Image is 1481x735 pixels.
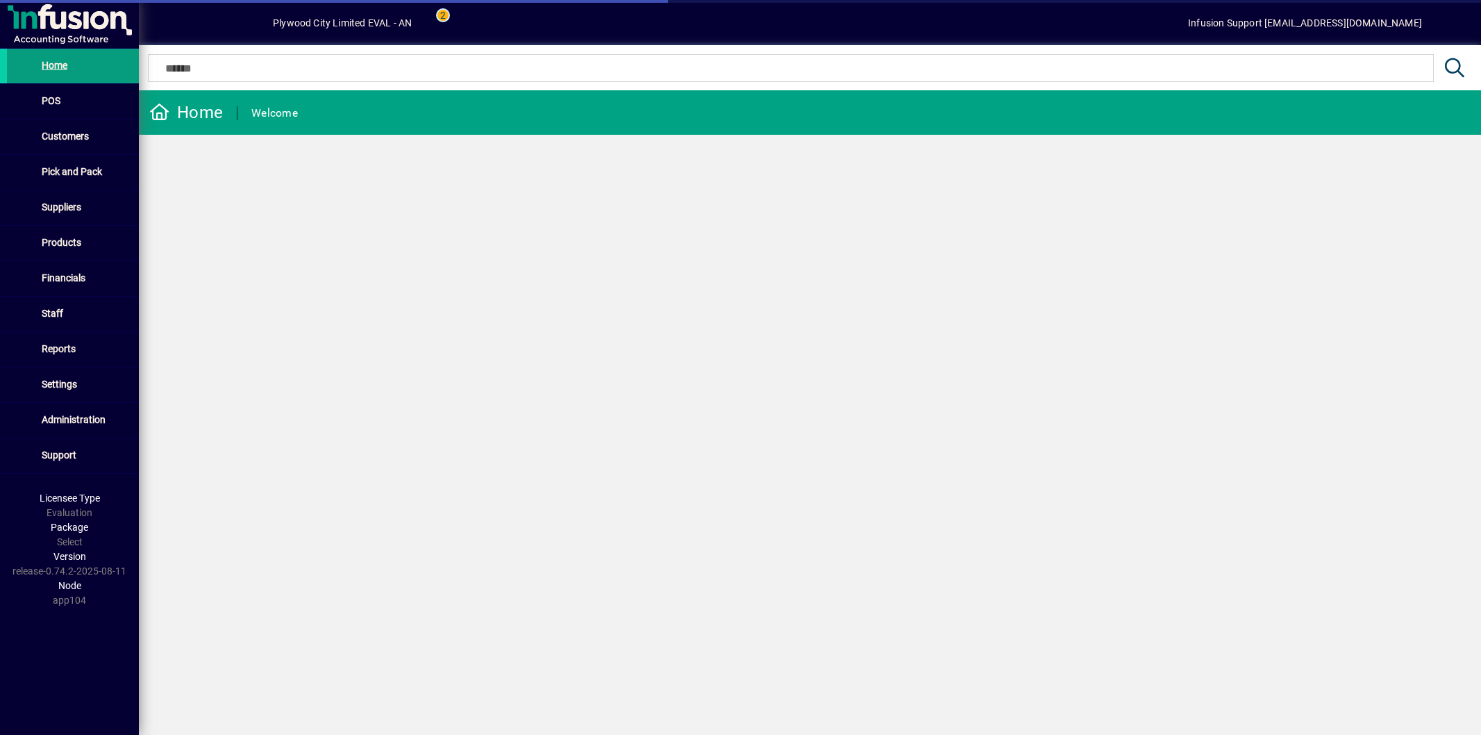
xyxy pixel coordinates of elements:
[42,308,63,319] span: Staff
[42,60,67,71] span: Home
[42,166,102,177] span: Pick and Pack
[7,332,139,367] a: Reports
[7,190,139,225] a: Suppliers
[1436,3,1464,48] a: Knowledge Base
[42,95,60,106] span: POS
[1188,12,1422,34] div: Infusion Support [EMAIL_ADDRESS][DOMAIN_NAME]
[7,297,139,331] a: Staff
[7,119,139,154] a: Customers
[251,102,298,124] div: Welcome
[42,131,89,142] span: Customers
[7,367,139,402] a: Settings
[42,449,76,461] span: Support
[51,522,88,533] span: Package
[42,379,77,390] span: Settings
[42,272,85,283] span: Financials
[7,261,139,296] a: Financials
[7,438,139,473] a: Support
[42,237,81,248] span: Products
[40,493,100,504] span: Licensee Type
[228,10,273,35] button: Profile
[53,551,86,562] span: Version
[42,414,106,425] span: Administration
[7,84,139,119] a: POS
[42,201,81,213] span: Suppliers
[273,12,412,34] div: Plywood City Limited EVAL - AN
[7,155,139,190] a: Pick and Pack
[42,343,76,354] span: Reports
[7,226,139,261] a: Products
[184,10,228,35] button: Add
[58,580,81,591] span: Node
[7,403,139,438] a: Administration
[149,101,223,124] div: Home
